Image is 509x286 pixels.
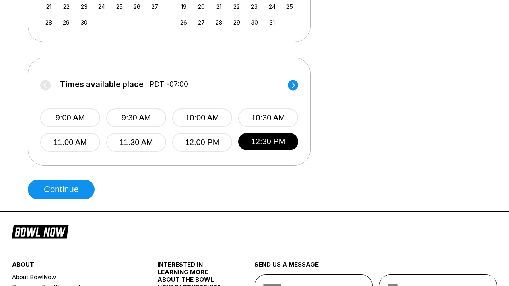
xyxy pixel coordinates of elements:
[231,1,242,12] div: Choose Wednesday, October 22nd, 2025
[40,133,100,152] button: 11:00 AM
[284,1,295,12] div: Choose Saturday, October 25th, 2025
[106,133,166,152] button: 11:30 AM
[214,17,224,28] div: Choose Tuesday, October 28th, 2025
[61,1,72,12] div: Choose Monday, September 22nd, 2025
[150,1,160,12] div: Choose Saturday, September 27th, 2025
[178,1,189,12] div: Choose Sunday, October 19th, 2025
[249,1,260,12] div: Choose Thursday, October 23rd, 2025
[106,108,166,127] button: 9:30 AM
[12,261,133,272] div: about
[61,17,72,28] div: Choose Monday, September 29th, 2025
[178,17,189,28] div: Choose Sunday, October 26th, 2025
[172,108,232,127] button: 10:00 AM
[238,108,298,127] button: 10:30 AM
[214,1,224,12] div: Choose Tuesday, October 21st, 2025
[79,1,89,12] div: Choose Tuesday, September 23rd, 2025
[60,80,144,89] span: Times available place
[249,17,260,28] div: Choose Thursday, October 30th, 2025
[172,133,232,152] button: 12:00 PM
[150,80,188,89] span: PDT -07:00
[43,17,54,28] div: Choose Sunday, September 28th, 2025
[40,108,100,127] button: 9:00 AM
[196,17,207,28] div: Choose Monday, October 27th, 2025
[28,180,95,199] button: Continue
[231,17,242,28] div: Choose Wednesday, October 29th, 2025
[96,1,107,12] div: Choose Wednesday, September 24th, 2025
[254,261,497,274] div: send us a message
[196,1,207,12] div: Choose Monday, October 20th, 2025
[43,1,54,12] div: Choose Sunday, September 21st, 2025
[238,133,298,150] button: 12:30 PM
[267,17,278,28] div: Choose Friday, October 31st, 2025
[267,1,278,12] div: Choose Friday, October 24th, 2025
[79,17,89,28] div: Choose Tuesday, September 30th, 2025
[132,1,142,12] div: Choose Friday, September 26th, 2025
[12,272,133,282] a: About BowlNow
[114,1,125,12] div: Choose Thursday, September 25th, 2025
